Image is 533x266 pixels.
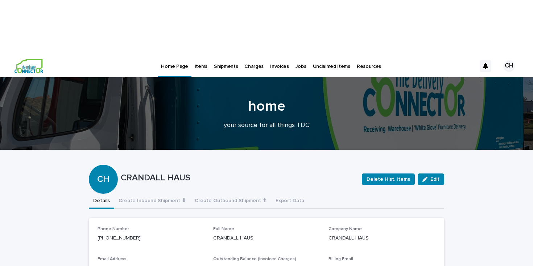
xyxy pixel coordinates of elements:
img: aCWQmA6OSGG0Kwt8cj3c [15,59,43,73]
p: Shipments [214,54,238,70]
p: Charges [244,54,264,70]
h1: home [89,98,444,115]
a: Unclaimed Items [310,54,354,77]
p: Resources [357,54,381,70]
p: your source for all things TDC [121,122,412,130]
span: Phone Number [98,227,129,231]
a: Home Page [158,54,191,76]
a: Charges [241,54,267,77]
span: Email Address [98,257,127,261]
p: CRANDALL HAUS [121,173,356,183]
span: Company Name [329,227,362,231]
a: Items [191,54,211,77]
span: Edit [430,177,439,182]
button: Details [89,194,114,209]
span: Full Name [213,227,234,231]
div: CH [89,145,118,185]
button: Create Outbound Shipment ⬆ [190,194,271,209]
p: Items [195,54,207,70]
p: Invoices [270,54,289,70]
button: Create Inbound Shipment ⬇ [114,194,190,209]
button: Export Data [271,194,309,209]
button: Edit [418,173,444,185]
p: Jobs [296,54,306,70]
a: [PHONE_NUMBER] [98,236,141,241]
div: CH [503,60,515,72]
a: Jobs [292,54,310,77]
button: Delete Hist. Items [362,173,415,185]
span: Outstanding Balance (Invoiced Charges) [213,257,296,261]
a: Shipments [211,54,241,77]
a: Resources [354,54,384,77]
span: Delete Hist. Items [367,176,410,183]
p: Unclaimed Items [313,54,350,70]
p: Home Page [161,54,188,70]
p: CRANDALL HAUS [213,234,320,242]
a: Invoices [267,54,292,77]
span: Billing Email [329,257,353,261]
p: CRANDALL HAUS [329,234,435,242]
